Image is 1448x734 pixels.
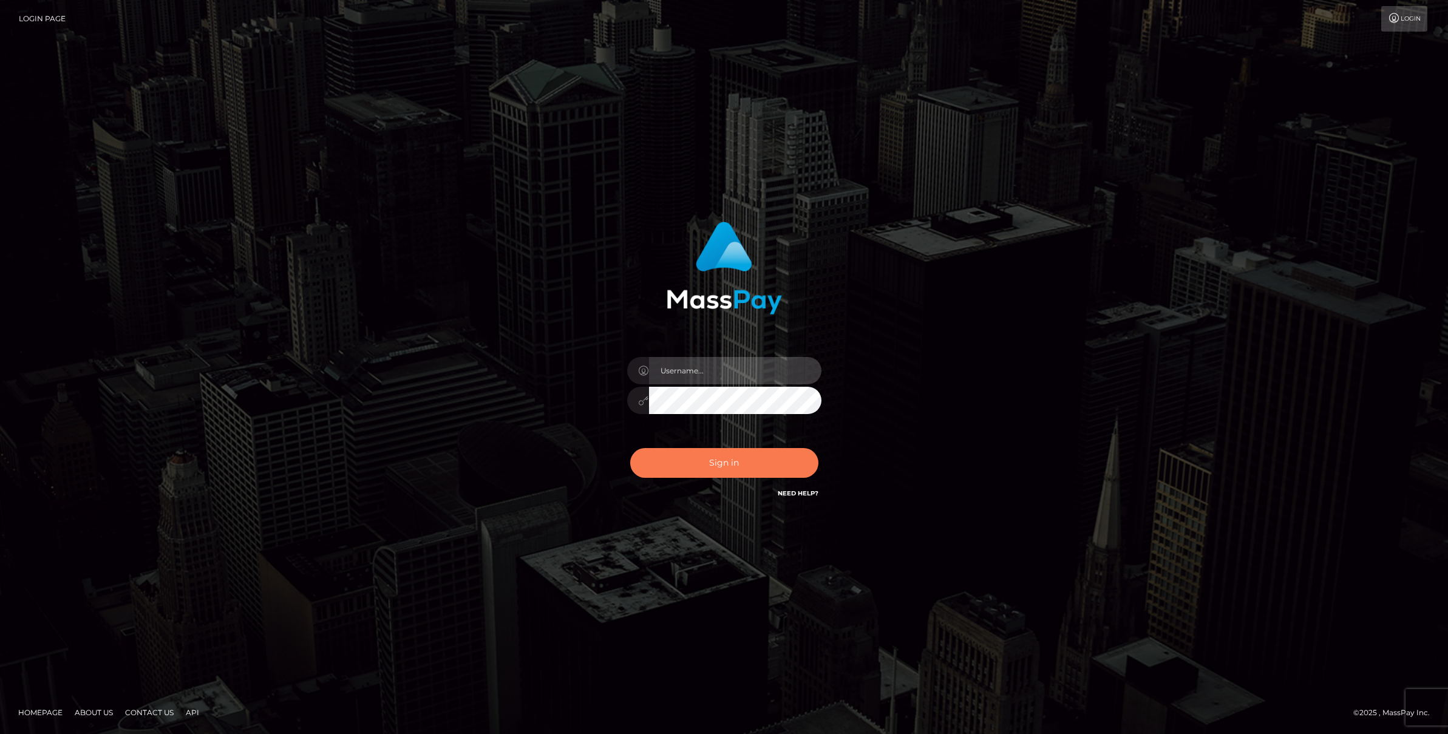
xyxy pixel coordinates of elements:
button: Sign in [630,448,818,478]
a: About Us [70,703,118,722]
div: © 2025 , MassPay Inc. [1353,706,1439,719]
a: Contact Us [120,703,178,722]
img: MassPay Login [667,222,782,314]
a: Login [1381,6,1427,32]
a: Homepage [13,703,67,722]
a: Login Page [19,6,66,32]
a: API [181,703,204,722]
input: Username... [649,357,821,384]
a: Need Help? [778,489,818,497]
